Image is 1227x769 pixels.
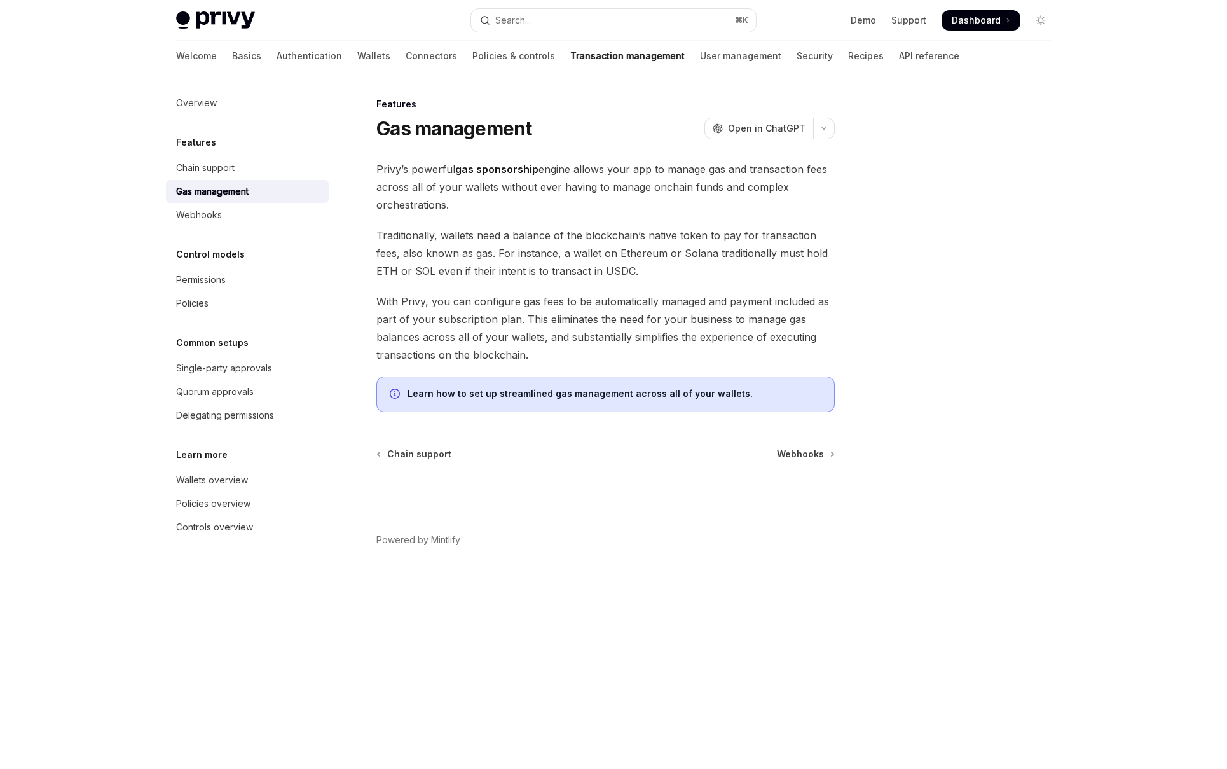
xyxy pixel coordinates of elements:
[378,448,451,461] a: Chain support
[899,41,959,71] a: API reference
[176,296,209,311] div: Policies
[700,41,781,71] a: User management
[277,41,342,71] a: Authentication
[166,469,329,492] a: Wallets overview
[495,13,531,28] div: Search...
[176,361,272,376] div: Single-party approvals
[376,98,835,111] div: Features
[851,14,876,27] a: Demo
[166,492,329,515] a: Policies overview
[952,14,1001,27] span: Dashboard
[848,41,884,71] a: Recipes
[797,41,833,71] a: Security
[1031,10,1051,31] button: Toggle dark mode
[406,41,457,71] a: Connectors
[408,388,753,399] a: Learn how to set up streamlined gas management across all of your wallets.
[176,272,226,288] div: Permissions
[166,92,329,114] a: Overview
[166,204,329,226] a: Webhooks
[166,357,329,380] a: Single-party approvals
[166,156,329,179] a: Chain support
[176,160,235,176] div: Chain support
[176,473,248,488] div: Wallets overview
[166,516,329,539] a: Controls overview
[176,335,249,350] h5: Common setups
[376,293,835,364] span: With Privy, you can configure gas fees to be automatically managed and payment included as part o...
[376,160,835,214] span: Privy’s powerful engine allows your app to manage gas and transaction fees across all of your wal...
[176,207,222,223] div: Webhooks
[232,41,261,71] a: Basics
[704,118,813,139] button: Open in ChatGPT
[777,448,824,461] span: Webhooks
[176,247,245,262] h5: Control models
[176,184,249,199] div: Gas management
[176,408,274,423] div: Delegating permissions
[176,95,217,111] div: Overview
[176,135,216,150] h5: Features
[357,41,390,71] a: Wallets
[176,496,250,511] div: Policies overview
[472,41,555,71] a: Policies & controls
[176,520,253,535] div: Controls overview
[777,448,833,461] a: Webhooks
[570,41,685,71] a: Transaction management
[176,447,228,462] h5: Learn more
[735,15,748,25] span: ⌘ K
[176,41,217,71] a: Welcome
[455,163,538,176] strong: gas sponsorship
[376,534,460,546] a: Powered by Mintlify
[176,384,254,399] div: Quorum approvals
[166,268,329,291] a: Permissions
[390,389,402,401] svg: Info
[166,292,329,315] a: Policies
[176,11,255,29] img: light logo
[891,14,926,27] a: Support
[376,117,532,140] h1: Gas management
[942,10,1020,31] a: Dashboard
[166,404,329,427] a: Delegating permissions
[387,448,451,461] span: Chain support
[728,122,805,135] span: Open in ChatGPT
[166,180,329,203] a: Gas management
[166,380,329,403] a: Quorum approvals
[471,9,756,32] button: Open search
[376,226,835,280] span: Traditionally, wallets need a balance of the blockchain’s native token to pay for transaction fee...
